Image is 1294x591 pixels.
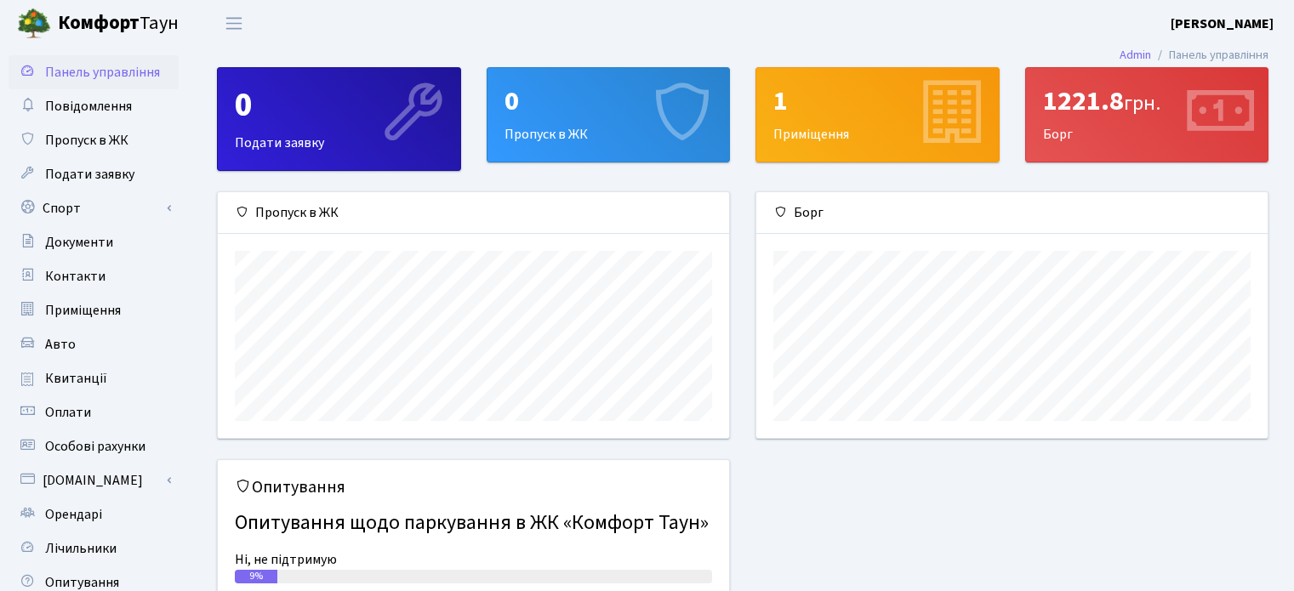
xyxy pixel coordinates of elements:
h4: Опитування щодо паркування в ЖК «Комфорт Таун» [235,504,712,543]
nav: breadcrumb [1094,37,1294,73]
div: Ні, не підтримую [235,549,712,570]
a: [DOMAIN_NAME] [9,463,179,497]
div: 0 [504,85,713,117]
div: Приміщення [756,68,999,162]
div: Пропуск в ЖК [487,68,730,162]
a: Документи [9,225,179,259]
a: Панель управління [9,55,179,89]
button: Переключити навігацію [213,9,255,37]
span: Таун [58,9,179,38]
a: [PERSON_NAME] [1171,14,1274,34]
a: Приміщення [9,293,179,327]
a: Спорт [9,191,179,225]
li: Панель управління [1151,46,1268,65]
span: Квитанції [45,369,107,388]
a: Орендарі [9,497,179,531]
a: Admin [1120,46,1151,64]
span: Авто [45,335,76,354]
div: Борг [756,192,1268,234]
div: Пропуск в ЖК [218,192,729,234]
a: Контакти [9,259,179,293]
a: Пропуск в ЖК [9,123,179,157]
h5: Опитування [235,477,712,497]
a: Лічильники [9,531,179,565]
span: Орендарі [45,505,102,524]
div: Борг [1026,68,1268,162]
div: 1221.8 [1043,85,1251,117]
a: Подати заявку [9,157,179,191]
span: Особові рахунки [45,437,145,456]
span: Повідомлення [45,97,132,116]
a: 0Пропуск в ЖК [487,67,731,162]
a: 0Подати заявку [217,67,461,171]
a: Оплати [9,395,179,429]
img: logo.png [17,7,51,41]
span: Подати заявку [45,165,134,184]
b: [PERSON_NAME] [1171,14,1274,33]
a: Квитанції [9,361,179,395]
a: 1Приміщення [755,67,1000,162]
b: Комфорт [58,9,140,37]
span: Контакти [45,267,105,286]
span: Приміщення [45,301,121,320]
a: Особові рахунки [9,429,179,463]
span: Пропуск в ЖК [45,131,128,150]
a: Авто [9,327,179,361]
div: 9% [235,570,277,583]
span: Лічильники [45,539,117,558]
div: 1 [773,85,982,117]
span: грн. [1124,88,1160,118]
a: Повідомлення [9,89,179,123]
span: Панель управління [45,63,160,82]
div: Подати заявку [218,68,460,170]
span: Документи [45,233,113,252]
span: Оплати [45,403,91,422]
div: 0 [235,85,443,126]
